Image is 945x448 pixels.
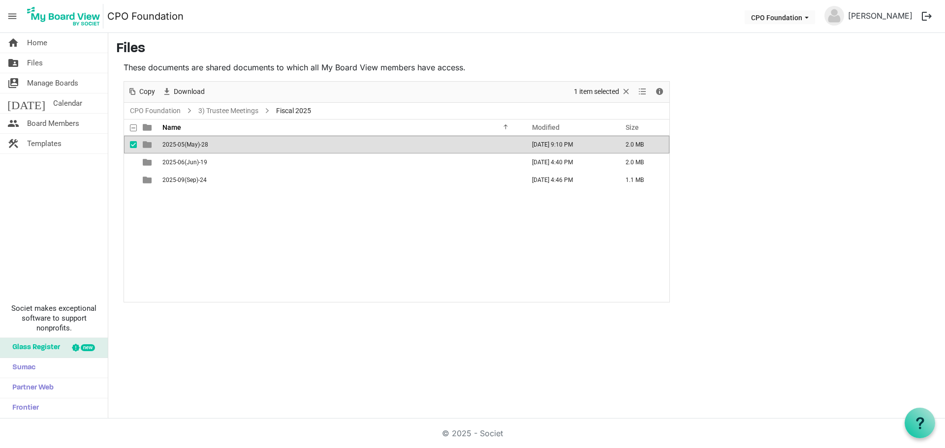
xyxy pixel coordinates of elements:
div: Clear selection [570,82,634,102]
span: Home [27,33,47,53]
a: CPO Foundation [128,105,183,117]
img: no-profile-picture.svg [824,6,844,26]
td: September 22, 2025 4:46 PM column header Modified [522,171,615,189]
td: 2025-05(May)-28 is template cell column header Name [159,136,522,153]
p: These documents are shared documents to which all My Board View members have access. [124,61,670,73]
td: 2.0 MB is template cell column header Size [615,136,669,153]
span: construction [7,134,19,153]
a: CPO Foundation [107,6,184,26]
span: 2025-09(Sep)-24 [162,177,207,183]
div: Details [651,82,668,102]
div: View [634,82,651,102]
span: Size [626,123,639,131]
button: logout [916,6,937,27]
span: menu [3,7,22,26]
td: is template cell column header type [137,136,159,153]
span: Societ makes exceptional software to support nonprofits. [4,303,103,333]
span: 2025-06(Jun)-19 [162,159,207,166]
span: Templates [27,134,62,153]
span: Board Members [27,114,79,133]
span: home [7,33,19,53]
span: Partner Web [7,378,54,398]
td: June 12, 2025 9:10 PM column header Modified [522,136,615,153]
span: Download [173,86,206,98]
td: checkbox [124,153,137,171]
td: 2025-06(Jun)-19 is template cell column header Name [159,153,522,171]
td: 2025-09(Sep)-24 is template cell column header Name [159,171,522,189]
span: 2025-05(May)-28 [162,141,208,148]
a: 3) Trustee Meetings [196,105,260,117]
a: © 2025 - Societ [442,428,503,438]
a: My Board View Logo [24,4,107,29]
span: Name [162,123,181,131]
span: Manage Boards [27,73,78,93]
button: View dropdownbutton [636,86,648,98]
span: folder_shared [7,53,19,73]
button: CPO Foundation dropdownbutton [745,10,815,24]
div: new [81,344,95,351]
img: My Board View Logo [24,4,103,29]
td: checkbox [124,136,137,153]
span: Copy [138,86,156,98]
td: September 22, 2025 4:40 PM column header Modified [522,153,615,171]
span: Files [27,53,43,73]
span: 1 item selected [573,86,620,98]
span: Calendar [53,93,82,113]
div: Download [158,82,208,102]
span: people [7,114,19,133]
div: Copy [124,82,158,102]
td: checkbox [124,171,137,189]
button: Details [653,86,666,98]
td: is template cell column header type [137,171,159,189]
td: 2.0 MB is template cell column header Size [615,153,669,171]
span: Modified [532,123,560,131]
span: Frontier [7,398,39,418]
td: is template cell column header type [137,153,159,171]
a: [PERSON_NAME] [844,6,916,26]
h3: Files [116,41,937,58]
button: Download [160,86,207,98]
span: Sumac [7,358,35,378]
span: switch_account [7,73,19,93]
span: [DATE] [7,93,45,113]
button: Selection [572,86,633,98]
td: 1.1 MB is template cell column header Size [615,171,669,189]
span: Fiscal 2025 [274,105,313,117]
span: Glass Register [7,338,60,358]
button: Copy [126,86,157,98]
